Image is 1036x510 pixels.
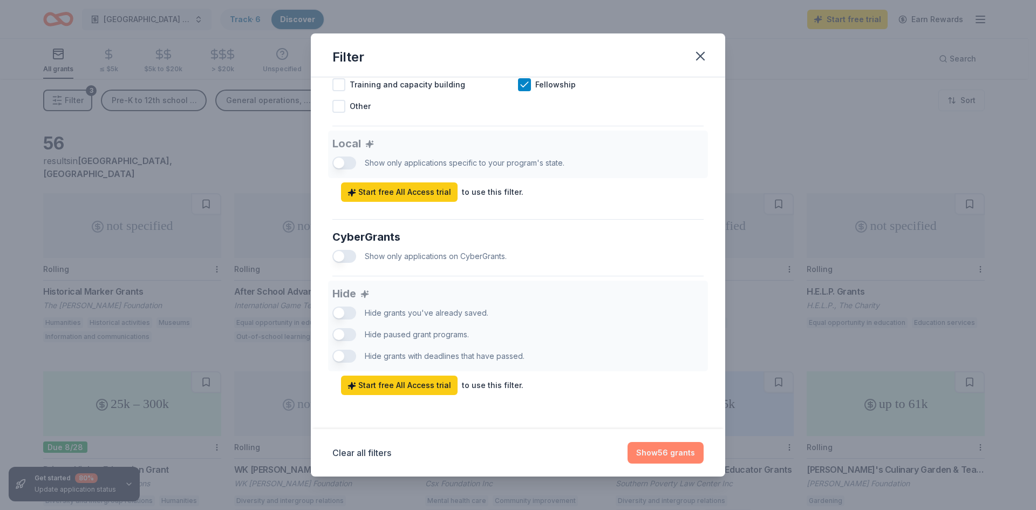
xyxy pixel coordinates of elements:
button: Show56 grants [628,442,704,464]
button: Clear all filters [332,446,391,459]
span: Start free All Access trial [347,379,451,392]
span: Fellowship [535,78,576,91]
div: to use this filter. [462,379,523,392]
span: Start free All Access trial [347,186,451,199]
div: to use this filter. [462,186,523,199]
div: Filter [332,49,364,66]
div: CyberGrants [332,228,704,246]
span: Other [350,100,371,113]
a: Start free All Access trial [341,182,458,202]
span: Show only applications on CyberGrants. [365,251,507,261]
span: Training and capacity building [350,78,465,91]
a: Start free All Access trial [341,376,458,395]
